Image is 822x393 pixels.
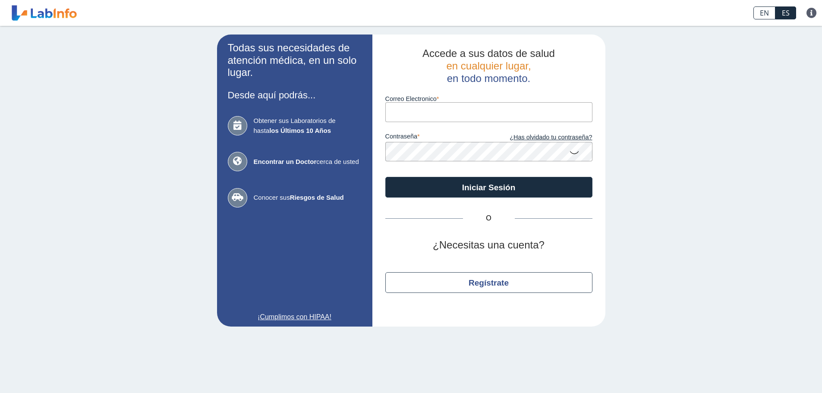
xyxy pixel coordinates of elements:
h2: ¿Necesitas una cuenta? [385,239,592,252]
button: Regístrate [385,272,592,293]
a: ¡Cumplimos con HIPAA! [228,312,362,322]
a: EN [753,6,775,19]
a: ¿Has olvidado tu contraseña? [489,133,592,142]
label: contraseña [385,133,489,142]
b: los Últimos 10 Años [269,127,331,134]
span: en cualquier lugar, [446,60,531,72]
span: Obtener sus Laboratorios de hasta [254,116,362,135]
span: O [463,213,515,223]
span: en todo momento. [447,72,530,84]
span: Conocer sus [254,193,362,203]
h2: Todas sus necesidades de atención médica, en un solo lugar. [228,42,362,79]
span: cerca de usted [254,157,362,167]
b: Encontrar un Doctor [254,158,317,165]
span: Accede a sus datos de salud [422,47,555,59]
h3: Desde aquí podrás... [228,90,362,101]
a: ES [775,6,796,19]
button: Iniciar Sesión [385,177,592,198]
b: Riesgos de Salud [290,194,344,201]
label: Correo Electronico [385,95,592,102]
